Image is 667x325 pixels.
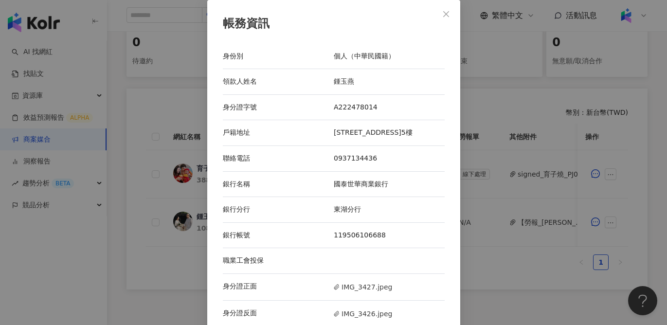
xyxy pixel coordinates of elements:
[223,16,445,32] div: 帳務資訊
[223,77,334,87] div: 領款人姓名
[334,128,445,138] div: [STREET_ADDRESS]5樓
[223,308,334,319] div: 身分證反面
[334,231,445,240] div: 119506106688
[334,103,445,112] div: A222478014
[223,205,334,215] div: 銀行分行
[223,52,334,61] div: 身份別
[334,180,445,189] div: 國泰世華商業銀行
[334,77,445,87] div: 鍾玉燕
[334,308,392,319] span: IMG_3426.jpeg
[223,282,334,292] div: 身分證正面
[334,154,445,163] div: 0937134436
[223,103,334,112] div: 身分證字號
[442,10,450,18] span: close
[436,4,456,24] button: Close
[223,154,334,163] div: 聯絡電話
[334,52,445,61] div: 個人（中華民國籍）
[223,256,334,266] div: 職業工會投保
[334,205,445,215] div: 東湖分行
[334,282,392,292] span: IMG_3427.jpeg
[223,231,334,240] div: 銀行帳號
[223,180,334,189] div: 銀行名稱
[223,128,334,138] div: 戶籍地址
